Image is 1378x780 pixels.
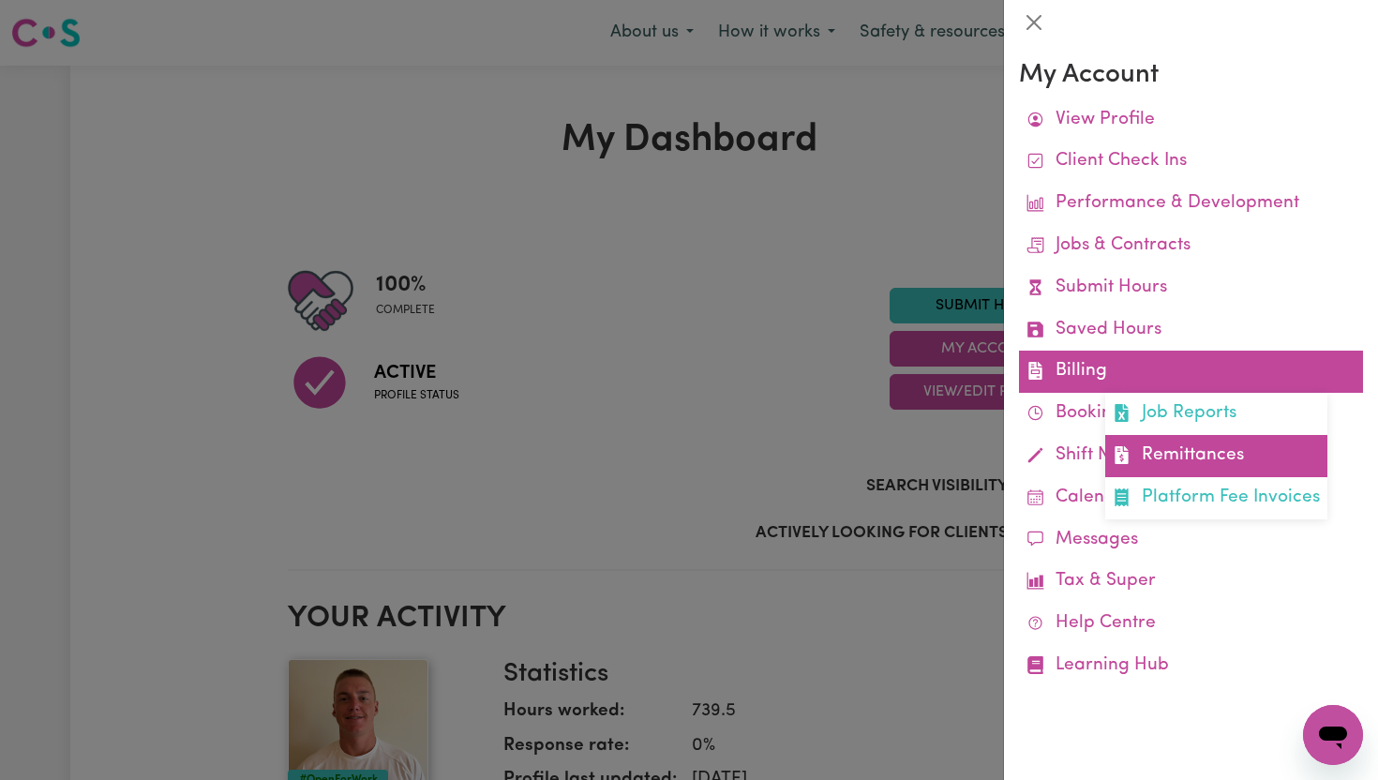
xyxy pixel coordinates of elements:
[1019,309,1363,352] a: Saved Hours
[1019,393,1363,435] a: Bookings
[1019,7,1049,37] button: Close
[1019,435,1363,477] a: Shift Notes
[1019,225,1363,267] a: Jobs & Contracts
[1019,561,1363,603] a: Tax & Super
[1019,267,1363,309] a: Submit Hours
[1019,477,1363,519] a: Calendar
[1019,141,1363,183] a: Client Check Ins
[1019,519,1363,562] a: Messages
[1105,393,1327,435] a: Job Reports
[1105,435,1327,477] a: Remittances
[1019,60,1363,92] h3: My Account
[1303,705,1363,765] iframe: Button to launch messaging window
[1019,183,1363,225] a: Performance & Development
[1019,603,1363,645] a: Help Centre
[1019,351,1363,393] a: BillingJob ReportsRemittancesPlatform Fee Invoices
[1105,477,1327,519] a: Platform Fee Invoices
[1019,99,1363,142] a: View Profile
[1019,645,1363,687] a: Learning Hub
